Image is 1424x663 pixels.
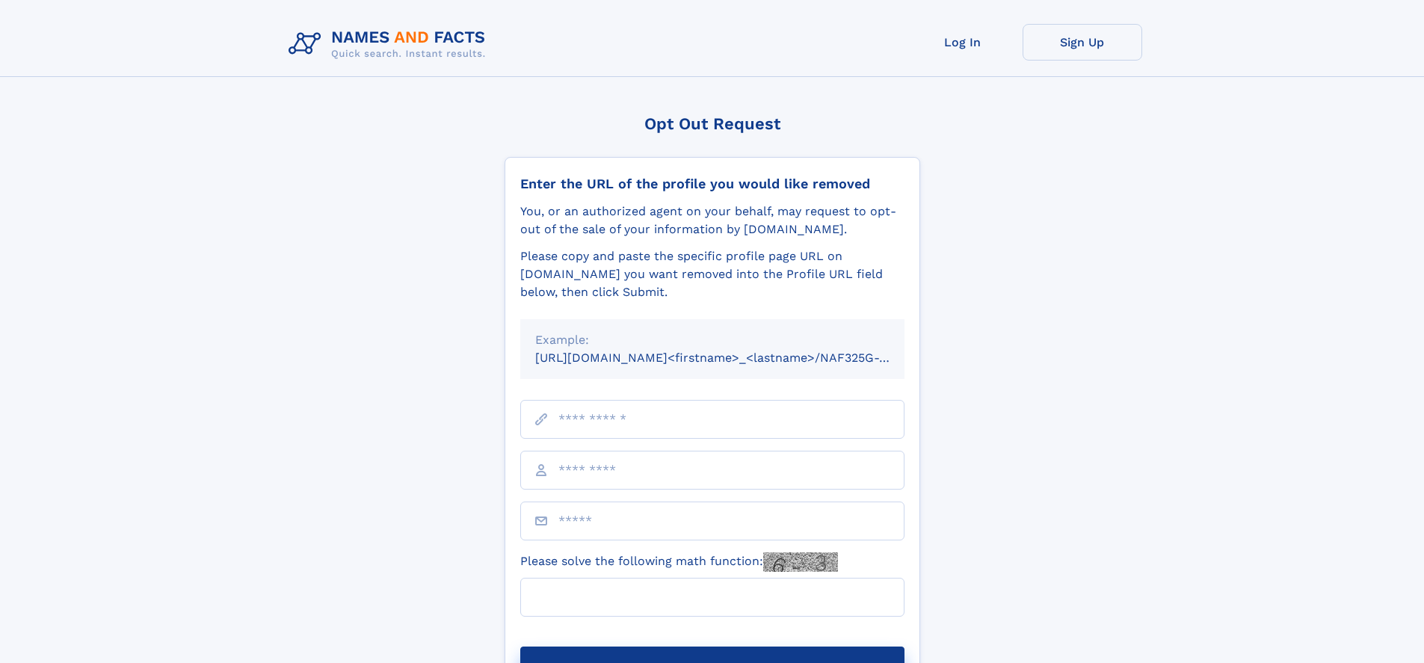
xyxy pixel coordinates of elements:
[903,24,1023,61] a: Log In
[1023,24,1142,61] a: Sign Up
[520,552,838,572] label: Please solve the following math function:
[520,176,904,192] div: Enter the URL of the profile you would like removed
[520,247,904,301] div: Please copy and paste the specific profile page URL on [DOMAIN_NAME] you want removed into the Pr...
[535,351,933,365] small: [URL][DOMAIN_NAME]<firstname>_<lastname>/NAF325G-xxxxxxxx
[535,331,890,349] div: Example:
[283,24,498,64] img: Logo Names and Facts
[505,114,920,133] div: Opt Out Request
[520,203,904,238] div: You, or an authorized agent on your behalf, may request to opt-out of the sale of your informatio...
